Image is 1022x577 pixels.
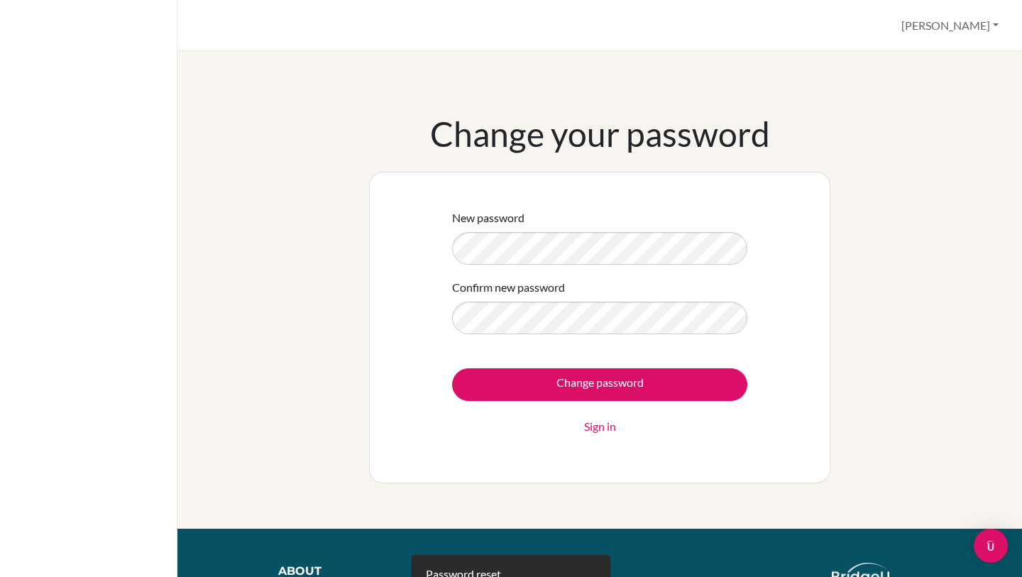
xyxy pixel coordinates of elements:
label: New password [452,209,524,226]
button: [PERSON_NAME] [895,12,1005,39]
a: Sign in [584,418,616,435]
label: Confirm new password [452,279,565,296]
div: Open Intercom Messenger [974,529,1008,563]
input: Change password [452,368,747,401]
h1: Change your password [430,114,770,155]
